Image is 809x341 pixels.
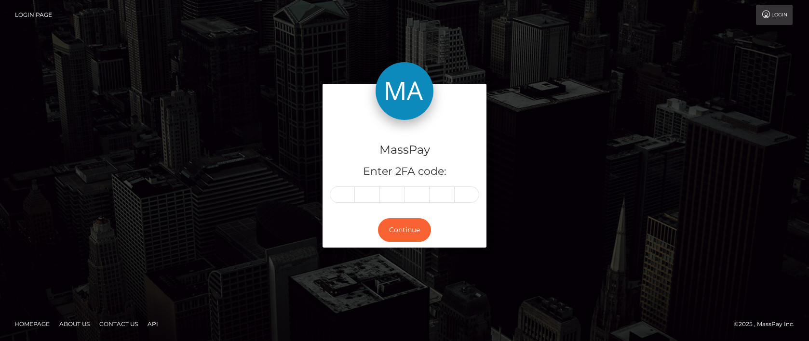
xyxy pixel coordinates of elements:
a: About Us [55,316,94,331]
h5: Enter 2FA code: [330,164,479,179]
a: Homepage [11,316,54,331]
h4: MassPay [330,142,479,158]
div: © 2025 , MassPay Inc. [734,319,802,329]
button: Continue [378,218,431,242]
a: Login Page [15,5,52,25]
a: API [144,316,162,331]
a: Contact Us [95,316,142,331]
a: Login [756,5,793,25]
img: MassPay [376,62,433,120]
